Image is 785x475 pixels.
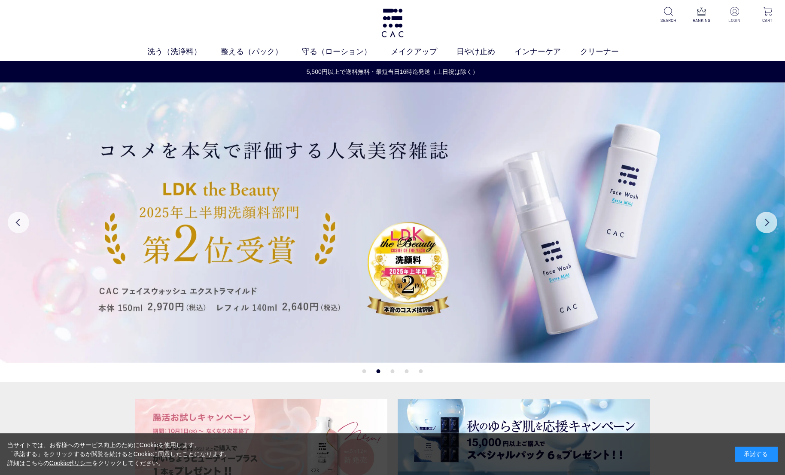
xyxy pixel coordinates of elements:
[377,369,380,373] button: 2 of 5
[658,17,679,24] p: SEARCH
[362,369,366,373] button: 1 of 5
[456,46,514,58] a: 日やけ止め
[514,46,580,58] a: インナーケア
[735,447,778,462] div: 承諾する
[691,17,712,24] p: RANKING
[658,7,679,24] a: SEARCH
[0,67,785,76] a: 5,500円以上で送料無料・最短当日16時迄発送（土日祝は除く）
[8,212,29,233] button: Previous
[724,7,745,24] a: LOGIN
[302,46,391,58] a: 守る（ローション）
[756,212,777,233] button: Next
[221,46,302,58] a: 整える（パック）
[380,9,405,37] img: logo
[419,369,423,373] button: 5 of 5
[724,17,745,24] p: LOGIN
[391,369,395,373] button: 3 of 5
[49,460,92,466] a: Cookieポリシー
[391,46,456,58] a: メイクアップ
[147,46,221,58] a: 洗う（洗浄料）
[7,441,231,468] div: 当サイトでは、お客様へのサービス向上のためにCookieを使用します。 「承諾する」をクリックするか閲覧を続けるとCookieに同意したことになります。 詳細はこちらの をクリックしてください。
[691,7,712,24] a: RANKING
[757,17,778,24] p: CART
[580,46,638,58] a: クリーナー
[757,7,778,24] a: CART
[405,369,409,373] button: 4 of 5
